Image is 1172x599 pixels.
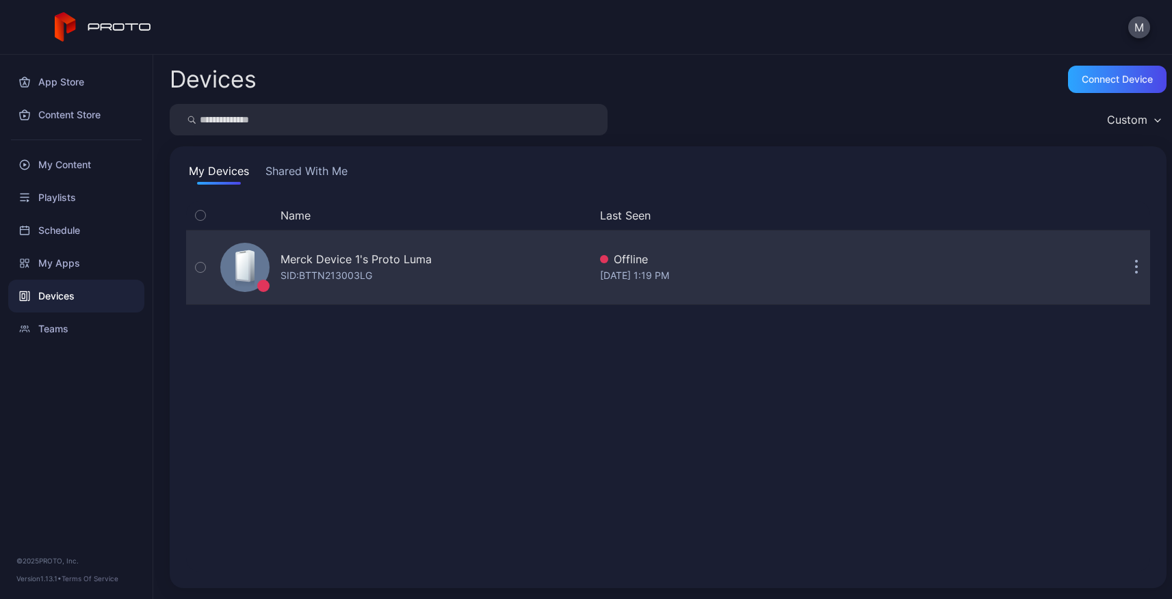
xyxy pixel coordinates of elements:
[1082,74,1153,85] div: Connect device
[1100,104,1167,135] button: Custom
[8,66,144,98] a: App Store
[281,251,432,267] div: Merck Device 1's Proto Luma
[62,574,118,583] a: Terms Of Service
[16,574,62,583] span: Version 1.13.1 •
[8,214,144,247] a: Schedule
[281,207,311,224] button: Name
[263,163,350,185] button: Shared With Me
[170,67,257,92] h2: Devices
[1068,66,1167,93] button: Connect device
[8,280,144,312] a: Devices
[983,207,1106,224] div: Update Device
[281,267,372,284] div: SID: BTTN213003LG
[600,251,978,267] div: Offline
[8,312,144,345] a: Teams
[186,163,252,185] button: My Devices
[1123,207,1150,224] div: Options
[600,267,978,284] div: [DATE] 1:19 PM
[8,98,144,131] a: Content Store
[16,555,136,566] div: © 2025 PROTO, Inc.
[1128,16,1150,38] button: M
[8,181,144,214] a: Playlists
[8,247,144,280] a: My Apps
[8,148,144,181] a: My Content
[600,207,972,224] button: Last Seen
[1107,113,1147,127] div: Custom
